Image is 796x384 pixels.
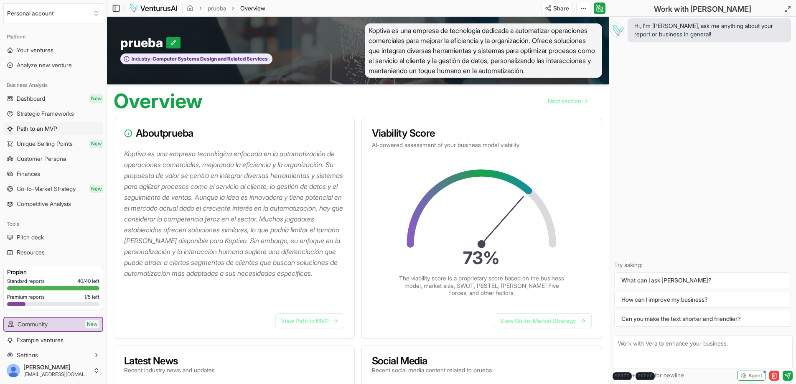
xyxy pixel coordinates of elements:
[187,4,265,13] nav: breadcrumb
[240,4,265,13] span: Overview
[398,275,565,297] p: The viability score is a proprietary score based on the business model, market size, SWOT, PESTEL...
[17,94,45,103] span: Dashboard
[18,320,48,328] span: Community
[748,372,762,379] span: Agent
[85,320,99,328] span: New
[541,93,594,109] nav: pagination
[129,3,178,13] img: logo
[372,141,592,149] p: AI-powered assessment of your business model viability
[17,233,44,242] span: Pitch deck
[3,246,103,259] a: Resources
[3,182,103,196] a: Go-to-Market StrategyNew
[89,94,103,103] span: New
[636,372,655,380] kbd: enter
[3,92,103,105] a: DashboardNew
[3,231,103,244] a: Pitch deck
[553,4,569,13] span: Share
[3,79,103,92] div: Business Analysis
[17,170,40,178] span: Finances
[3,30,103,43] div: Platform
[541,93,594,109] a: Go to next page
[614,272,791,288] button: What can I ask [PERSON_NAME]?
[365,23,603,78] span: Koptiva es una empresa de tecnología dedicada a automatizar operaciones comerciales para mejorar ...
[3,137,103,150] a: Unique Selling PointsNew
[132,56,152,62] span: Industry:
[3,348,103,362] button: Settings
[89,185,103,193] span: New
[23,371,90,378] span: [EMAIL_ADDRESS][DOMAIN_NAME]
[3,122,103,135] a: Path to an MVP
[17,351,38,359] span: Settings
[611,23,624,37] img: Vera
[3,167,103,181] a: Finances
[17,61,72,69] span: Analyze new venture
[614,311,791,327] button: Can you make the text shorter and friendlier?
[17,140,73,148] span: Unique Selling Points
[208,4,226,13] a: prueba
[3,43,103,57] a: Your ventures
[372,366,492,374] p: Recent social media content related to prueba
[120,35,166,50] span: prueba
[3,217,103,231] div: Tools
[654,3,751,15] h2: Work with [PERSON_NAME]
[3,3,103,23] button: Select an organization
[17,336,64,344] span: Example ventures
[89,140,103,148] span: New
[17,248,45,257] span: Resources
[124,148,348,279] p: Koptiva es una empresa tecnológica enfocada en la automatización de operaciones comerciales, mejo...
[23,364,90,371] span: [PERSON_NAME]
[4,318,102,331] a: CommunityNew
[17,200,71,208] span: Competitive Analysis
[124,366,215,374] p: Recent industry news and updates
[124,128,344,138] h3: About prueba
[17,46,53,54] span: Your ventures
[3,58,103,72] a: Analyze new venture
[17,155,66,163] span: Customer Persona
[7,364,20,377] img: ALV-UjWOu-PbQSzbSCwXlxbhgt8gd1Ircp8920BsrtF0yVsssmq48yujJqj4w2eMpXr6UcN5tHblNbk1Vnca0wCSyHMTRvc7x...
[152,56,268,62] span: Computer Systems Design and Related Services
[3,107,103,120] a: Strategic Frameworks
[372,356,492,366] h3: Social Media
[7,278,45,285] span: Standard reports
[548,97,581,105] span: Next section
[613,372,632,380] kbd: shift
[3,361,103,381] button: [PERSON_NAME][EMAIL_ADDRESS][DOMAIN_NAME]
[17,125,57,133] span: Path to an MVP
[84,294,99,300] span: 1 / 5 left
[3,333,103,347] a: Example ventures
[120,53,272,65] button: Industry:Computer Systems Design and Related Services
[614,292,791,308] button: How can I improve my business?
[463,247,500,268] text: 73 %
[737,371,766,381] button: Agent
[3,197,103,211] a: Competitive Analysis
[372,128,592,138] h3: Viability Score
[17,185,76,193] span: Go-to-Market Strategy
[17,109,74,118] span: Strategic Frameworks
[495,313,592,328] a: View Go-to-Market Strategy
[541,2,573,15] button: Share
[77,278,99,285] span: 40 / 40 left
[614,261,791,269] p: Try asking:
[613,371,684,380] span: + for newline
[634,22,784,38] span: Hi, I'm [PERSON_NAME], ask me anything about your report or business in general!
[7,294,45,300] span: Premium reports
[114,91,203,111] h1: Overview
[275,313,344,328] a: View Path to MVP
[3,152,103,165] a: Customer Persona
[124,356,215,366] h3: Latest News
[7,268,99,276] h3: Pro plan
